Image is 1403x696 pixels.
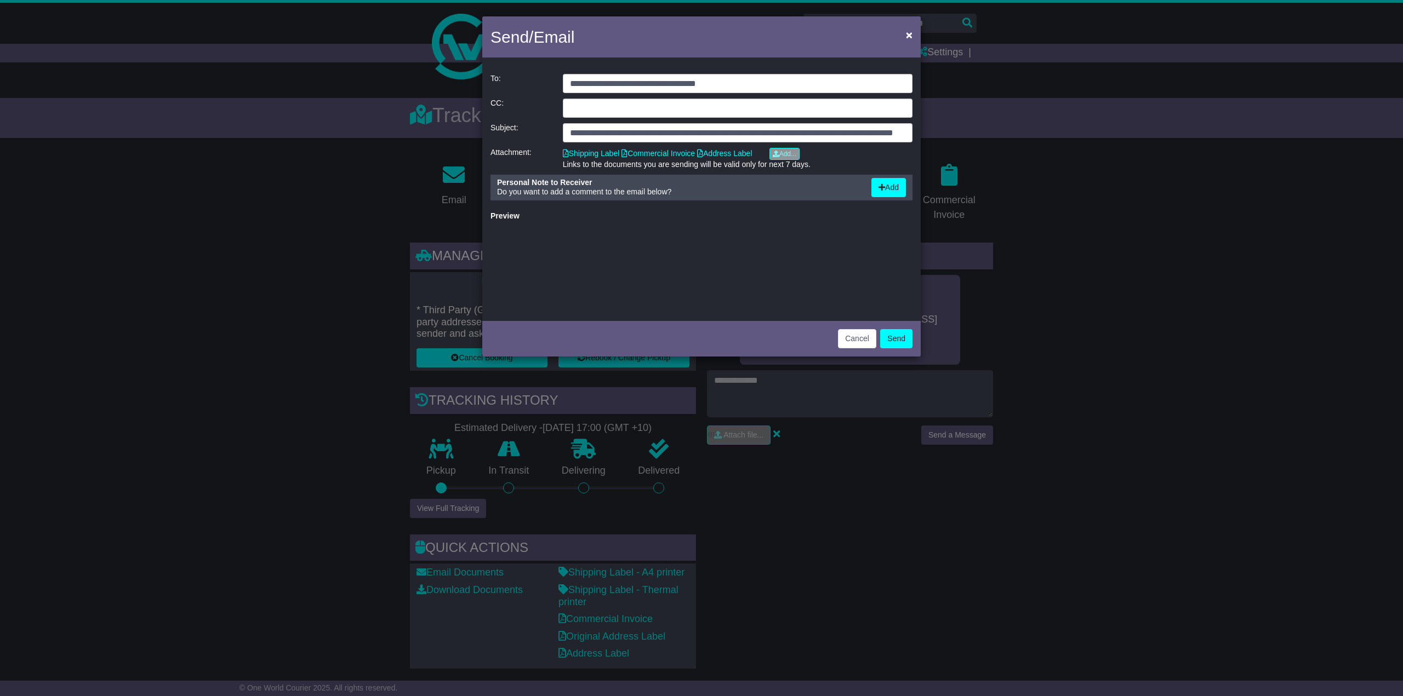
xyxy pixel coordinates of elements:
[621,149,695,158] a: Commercial Invoice
[563,149,620,158] a: Shipping Label
[906,28,912,41] span: ×
[880,329,912,348] button: Send
[485,148,557,169] div: Attachment:
[497,178,860,187] div: Personal Note to Receiver
[563,160,912,169] div: Links to the documents you are sending will be valid only for next 7 days.
[900,24,918,46] button: Close
[485,74,557,93] div: To:
[485,99,557,118] div: CC:
[491,25,574,49] h4: Send/Email
[769,148,800,160] a: Add...
[838,329,876,348] button: Cancel
[697,149,752,158] a: Address Label
[491,211,912,221] div: Preview
[492,178,866,197] div: Do you want to add a comment to the email below?
[485,123,557,142] div: Subject:
[871,178,906,197] button: Add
